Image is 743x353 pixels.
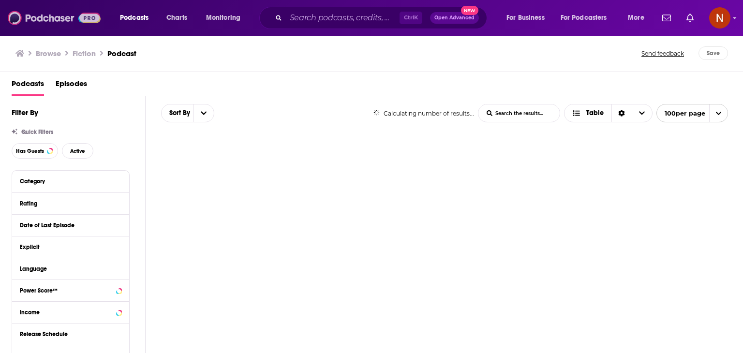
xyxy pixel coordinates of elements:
button: open menu [162,110,193,117]
button: Save [698,46,728,60]
div: Language [20,265,115,272]
span: More [628,11,644,25]
button: Language [20,262,121,274]
button: open menu [656,104,728,122]
span: Open Advanced [434,15,475,20]
div: Rating [20,200,115,207]
h3: Podcast [107,49,136,58]
button: Show profile menu [709,7,730,29]
button: open menu [199,10,253,26]
input: Search podcasts, credits, & more... [286,10,400,26]
span: Sort By [162,110,193,117]
span: New [461,6,478,15]
a: Episodes [56,76,87,96]
div: Income [20,309,113,316]
img: User Profile [709,7,730,29]
div: Search podcasts, credits, & more... [268,7,496,29]
button: Send feedback [639,46,687,60]
div: Explicit [20,244,115,250]
a: Show notifications dropdown [658,10,675,26]
span: Monitoring [206,11,240,25]
a: Show notifications dropdown [683,10,698,26]
span: Ctrl K [400,12,422,24]
a: Podcasts [12,76,44,96]
div: Sort Direction [611,104,632,122]
button: Choose View [564,104,653,122]
div: Power Score™ [20,287,113,294]
span: Table [586,110,604,117]
img: Podchaser - Follow, Share and Rate Podcasts [8,9,101,27]
h1: Fiction [73,49,96,58]
button: Open AdvancedNew [430,12,479,24]
button: Power Score™ [20,284,121,296]
span: Has Guests [16,148,44,154]
span: Podcasts [120,11,149,25]
div: Date of Last Episode [20,222,115,229]
div: Calculating number of results... [373,110,475,117]
a: Charts [160,10,193,26]
button: Income [20,306,121,318]
div: Release Schedule [20,331,115,338]
button: open menu [554,10,621,26]
button: open menu [621,10,656,26]
span: Quick Filters [21,129,53,135]
button: Date of Last Episode [20,219,121,231]
a: Browse [36,49,61,58]
span: Active [70,148,85,154]
button: open menu [500,10,557,26]
span: Logged in as AdelNBM [709,7,730,29]
div: Category [20,178,115,185]
h2: Filter By [12,108,38,117]
span: For Business [506,11,545,25]
button: Has Guests [12,143,58,159]
button: Release Schedule [20,327,121,339]
button: Explicit [20,240,121,252]
button: Category [20,175,121,187]
button: open menu [193,104,214,122]
button: Rating [20,197,121,209]
span: For Podcasters [561,11,607,25]
span: Charts [166,11,187,25]
span: 100 per page [657,106,705,121]
button: Active [62,143,93,159]
h2: Choose List sort [161,104,214,122]
button: open menu [113,10,161,26]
